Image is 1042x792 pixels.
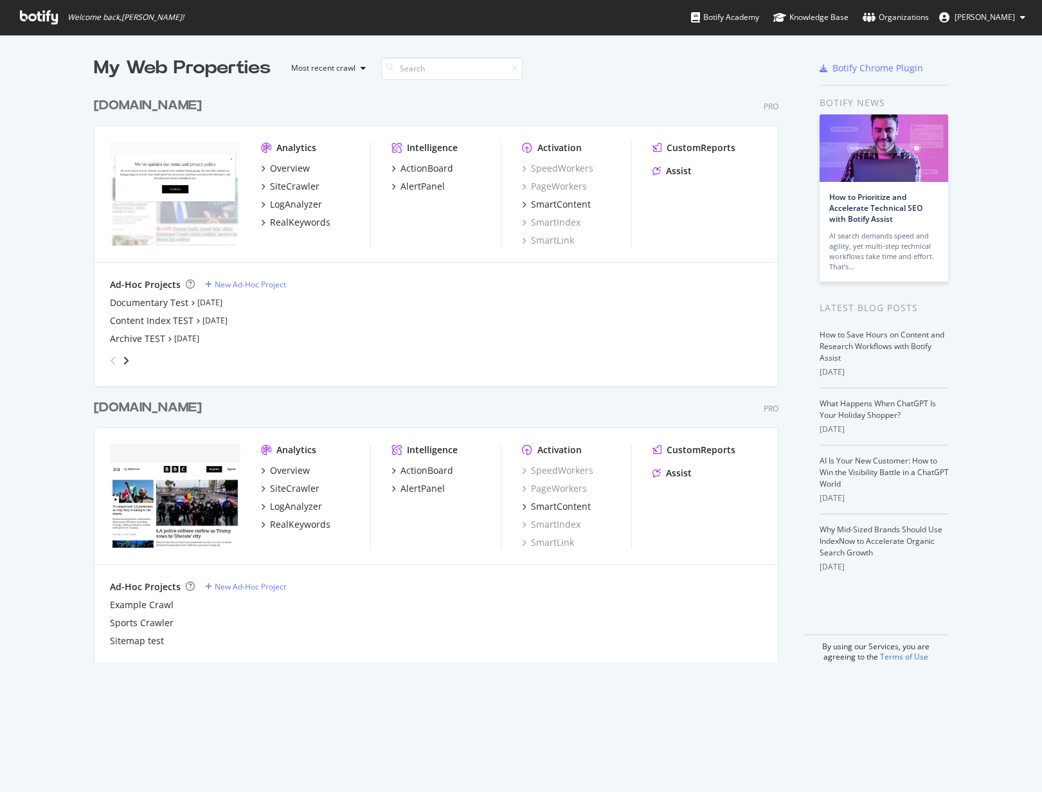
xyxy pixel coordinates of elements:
div: Intelligence [407,141,458,154]
a: [DOMAIN_NAME] [94,399,207,417]
div: AlertPanel [400,180,445,193]
div: [DOMAIN_NAME] [94,96,202,115]
a: Documentary Test [110,296,188,309]
div: Activation [537,141,582,154]
div: [DATE] [820,492,949,504]
a: Example Crawl [110,598,174,611]
div: angle-right [121,354,130,367]
a: SmartLink [522,536,574,549]
a: Botify Chrome Plugin [820,62,923,75]
a: Sports Crawler [110,616,174,629]
div: AlertPanel [400,482,445,495]
div: [DATE] [820,561,949,573]
a: Assist [652,467,692,480]
div: Intelligence [407,444,458,456]
a: [DATE] [202,315,228,326]
a: RealKeywords [261,518,330,531]
div: LogAnalyzer [270,500,322,513]
div: Pro [764,101,778,112]
div: SiteCrawler [270,482,319,495]
a: LogAnalyzer [261,198,322,211]
a: Content Index TEST [110,314,193,327]
a: LogAnalyzer [261,500,322,513]
a: How to Prioritize and Accelerate Technical SEO with Botify Assist [829,192,922,224]
a: SmartLink [522,234,574,247]
a: SiteCrawler [261,180,319,193]
div: New Ad-Hoc Project [215,279,286,290]
a: [DATE] [174,333,199,344]
div: [DOMAIN_NAME] [94,399,202,417]
div: Activation [537,444,582,456]
a: SmartIndex [522,518,580,531]
img: www.bbc.co.uk [110,444,240,548]
div: Latest Blog Posts [820,301,949,315]
a: [DOMAIN_NAME] [94,96,207,115]
a: PageWorkers [522,180,587,193]
div: By using our Services, you are agreeing to the [804,634,949,662]
a: CustomReports [652,141,735,154]
div: Botify news [820,96,949,110]
a: ActionBoard [391,162,453,175]
div: Organizations [863,11,929,24]
a: New Ad-Hoc Project [205,279,286,290]
div: Assist [666,165,692,177]
a: SmartIndex [522,216,580,229]
a: SmartContent [522,500,591,513]
a: CustomReports [652,444,735,456]
div: SmartContent [531,198,591,211]
img: How to Prioritize and Accelerate Technical SEO with Botify Assist [820,114,948,182]
a: What Happens When ChatGPT Is Your Holiday Shopper? [820,398,936,420]
div: RealKeywords [270,518,330,531]
a: Overview [261,464,310,477]
div: CustomReports [667,444,735,456]
span: Richard Nazarewicz [955,12,1015,22]
div: SmartContent [531,500,591,513]
div: Botify Academy [691,11,759,24]
div: Most recent crawl [291,64,355,72]
div: Knowledge Base [773,11,849,24]
a: [DATE] [197,297,222,308]
div: Ad-Hoc Projects [110,580,181,593]
div: My Web Properties [94,55,271,81]
div: Overview [270,464,310,477]
a: RealKeywords [261,216,330,229]
div: Overview [270,162,310,175]
div: angle-left [105,350,121,371]
div: RealKeywords [270,216,330,229]
a: PageWorkers [522,482,587,495]
a: SpeedWorkers [522,162,593,175]
div: Analytics [276,444,316,456]
div: Botify Chrome Plugin [832,62,923,75]
div: Ad-Hoc Projects [110,278,181,291]
a: Terms of Use [880,651,928,662]
div: AI search demands speed and agility, yet multi-step technical workflows take time and effort. Tha... [829,231,939,272]
a: How to Save Hours on Content and Research Workflows with Botify Assist [820,329,944,363]
div: Pro [764,403,778,414]
div: grid [94,81,789,662]
a: SpeedWorkers [522,464,593,477]
a: AlertPanel [391,180,445,193]
span: Welcome back, [PERSON_NAME] ! [67,12,184,22]
div: [DATE] [820,424,949,435]
a: ActionBoard [391,464,453,477]
a: Overview [261,162,310,175]
div: LogAnalyzer [270,198,322,211]
div: ActionBoard [400,162,453,175]
div: Assist [666,467,692,480]
a: AI Is Your New Customer: How to Win the Visibility Battle in a ChatGPT World [820,455,949,489]
div: [DATE] [820,366,949,378]
a: Sitemap test [110,634,164,647]
img: www.bbc.com [110,141,240,246]
a: AlertPanel [391,482,445,495]
button: [PERSON_NAME] [929,7,1036,28]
